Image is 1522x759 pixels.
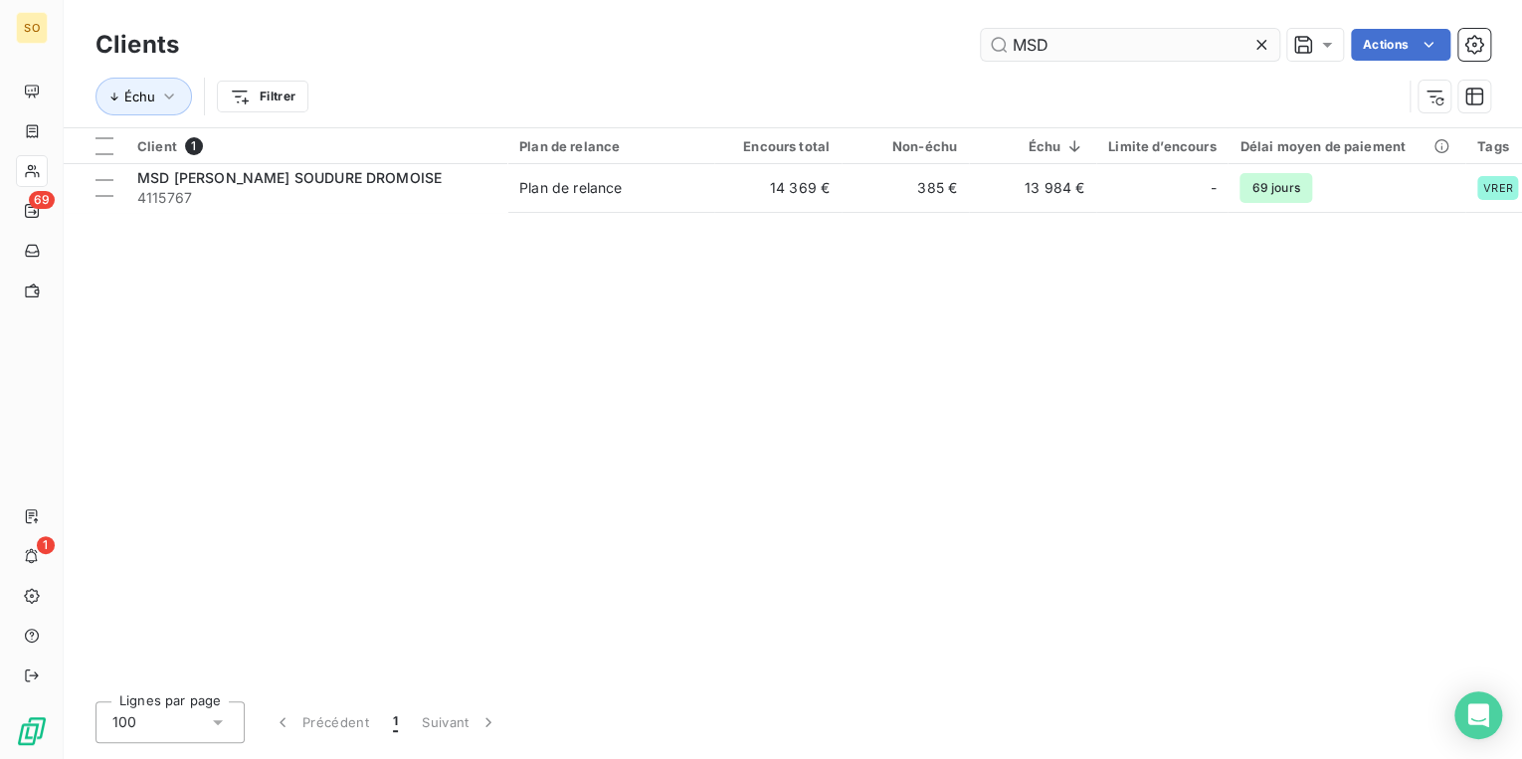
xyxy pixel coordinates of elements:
[1483,182,1513,194] span: VRER
[381,701,410,743] button: 1
[16,715,48,747] img: Logo LeanPay
[393,712,398,732] span: 1
[137,138,177,154] span: Client
[726,138,830,154] div: Encours total
[29,191,55,209] span: 69
[185,137,203,155] span: 1
[261,701,381,743] button: Précédent
[16,12,48,44] div: SO
[1454,691,1502,739] div: Open Intercom Messenger
[981,138,1084,154] div: Échu
[519,178,622,198] div: Plan de relance
[95,27,179,63] h3: Clients
[124,89,155,104] span: Échu
[714,164,842,212] td: 14 369 €
[854,138,957,154] div: Non-échu
[137,188,495,208] span: 4115767
[1210,178,1216,198] span: -
[1239,173,1311,203] span: 69 jours
[37,536,55,554] span: 1
[410,701,510,743] button: Suivant
[1239,138,1452,154] div: Délai moyen de paiement
[842,164,969,212] td: 385 €
[969,164,1096,212] td: 13 984 €
[1351,29,1450,61] button: Actions
[95,78,192,115] button: Échu
[217,81,308,112] button: Filtrer
[137,169,442,186] span: MSD [PERSON_NAME] SOUDURE DROMOISE
[1108,138,1216,154] div: Limite d’encours
[519,138,702,154] div: Plan de relance
[981,29,1279,61] input: Rechercher
[112,712,136,732] span: 100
